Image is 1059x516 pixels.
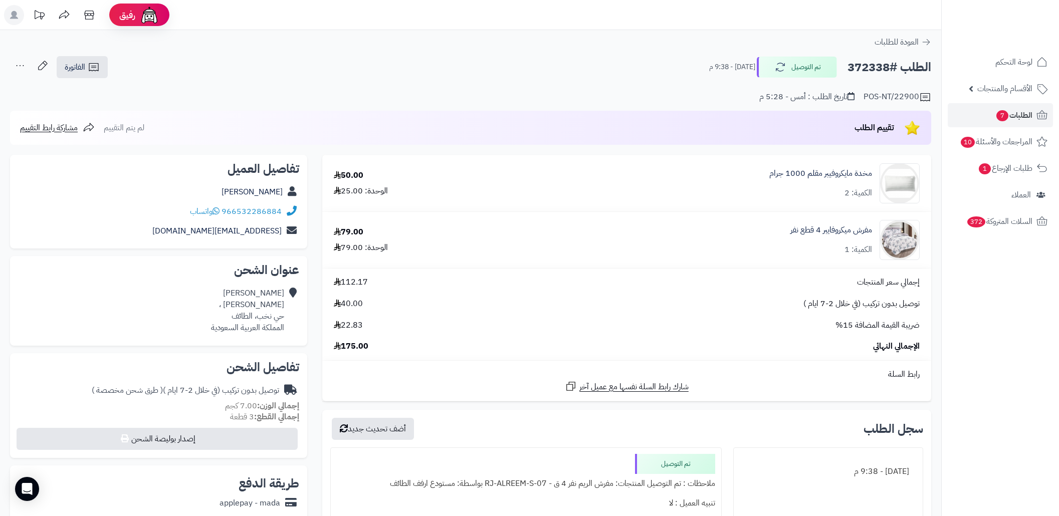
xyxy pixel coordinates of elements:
small: [DATE] - 9:38 م [709,62,755,72]
a: مخدة مايكروفيبر مقلم 1000 جرام [769,168,872,179]
img: 1752752469-1-90x90.jpg [880,220,919,260]
div: الوحدة: 25.00 [334,185,388,197]
a: العملاء [948,183,1053,207]
small: 7.00 كجم [225,400,299,412]
div: رابط السلة [326,369,927,380]
span: 10 [961,137,975,148]
span: الطلبات [995,108,1032,122]
h2: طريقة الدفع [239,477,299,489]
a: السلات المتروكة372 [948,209,1053,233]
a: العودة للطلبات [875,36,931,48]
span: 22.83 [334,320,363,331]
div: الكمية: 2 [844,187,872,199]
div: [PERSON_NAME] [PERSON_NAME] ، حي نخب، الطائف المملكة العربية السعودية [211,288,284,333]
span: مشاركة رابط التقييم [20,122,78,134]
span: المراجعات والأسئلة [960,135,1032,149]
h2: تفاصيل العميل [18,163,299,175]
span: رفيق [119,9,135,21]
h2: الطلب #372338 [848,57,931,78]
a: واتساب [190,205,220,217]
span: لم يتم التقييم [104,122,144,134]
div: 79.00 [334,226,363,238]
span: الإجمالي النهائي [873,341,920,352]
div: الوحدة: 79.00 [334,242,388,253]
div: 50.00 [334,170,363,181]
strong: إجمالي القطع: [254,411,299,423]
div: تنبيه العميل : لا [337,493,715,513]
img: ai-face.png [139,5,159,25]
span: توصيل بدون تركيب (في خلال 2-7 ايام ) [803,298,920,310]
div: applepay - mada [220,497,280,509]
span: لوحة التحكم [995,55,1032,69]
button: تم التوصيل [757,57,837,78]
h2: عنوان الشحن [18,264,299,276]
div: الكمية: 1 [844,244,872,255]
strong: إجمالي الوزن: [257,400,299,412]
a: تحديثات المنصة [27,5,52,28]
a: مشاركة رابط التقييم [20,122,95,134]
span: 372 [967,216,985,227]
span: ضريبة القيمة المضافة 15% [835,320,920,331]
div: POS-NT/22900 [864,91,931,103]
span: طلبات الإرجاع [978,161,1032,175]
span: ( طرق شحن مخصصة ) [92,384,163,396]
div: Open Intercom Messenger [15,477,39,501]
a: [EMAIL_ADDRESS][DOMAIN_NAME] [152,225,282,237]
a: شارك رابط السلة نفسها مع عميل آخر [565,380,689,393]
a: المراجعات والأسئلة10 [948,130,1053,154]
div: ملاحظات : تم التوصيل المنتجات: مفرش الريم نفر 4 ق - RJ-ALREEM-S-07 بواسطة: مستودع ارفف الطائف [337,474,715,493]
span: إجمالي سعر المنتجات [857,277,920,288]
span: 40.00 [334,298,363,310]
small: 3 قطعة [230,411,299,423]
span: الفاتورة [65,61,85,73]
h3: سجل الطلب [864,423,923,435]
div: [DATE] - 9:38 م [740,462,917,481]
span: 112.17 [334,277,368,288]
span: العملاء [1011,188,1031,202]
button: إصدار بوليصة الشحن [17,428,298,450]
div: تاريخ الطلب : أمس - 5:28 م [759,91,855,103]
span: 7 [996,110,1008,121]
a: لوحة التحكم [948,50,1053,74]
span: شارك رابط السلة نفسها مع عميل آخر [579,381,689,393]
img: 1737634893-96fHXmGTIqiZhkWq0FfakqaATEdXSX88jVKrSzDa_1-90x90.png [880,163,919,203]
button: أضف تحديث جديد [332,418,414,440]
span: الأقسام والمنتجات [977,82,1032,96]
span: تقييم الطلب [855,122,894,134]
img: logo-2.png [991,25,1049,46]
a: طلبات الإرجاع1 [948,156,1053,180]
a: الفاتورة [57,56,108,78]
div: توصيل بدون تركيب (في خلال 2-7 ايام ) [92,385,279,396]
a: الطلبات7 [948,103,1053,127]
span: 1 [979,163,991,174]
span: العودة للطلبات [875,36,919,48]
div: تم التوصيل [635,454,715,474]
a: مفرش ميكروفايبر 4 قطع نفر [790,224,872,236]
span: السلات المتروكة [966,214,1032,228]
a: [PERSON_NAME] [222,186,283,198]
h2: تفاصيل الشحن [18,361,299,373]
a: 966532286884 [222,205,282,217]
span: 175.00 [334,341,368,352]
